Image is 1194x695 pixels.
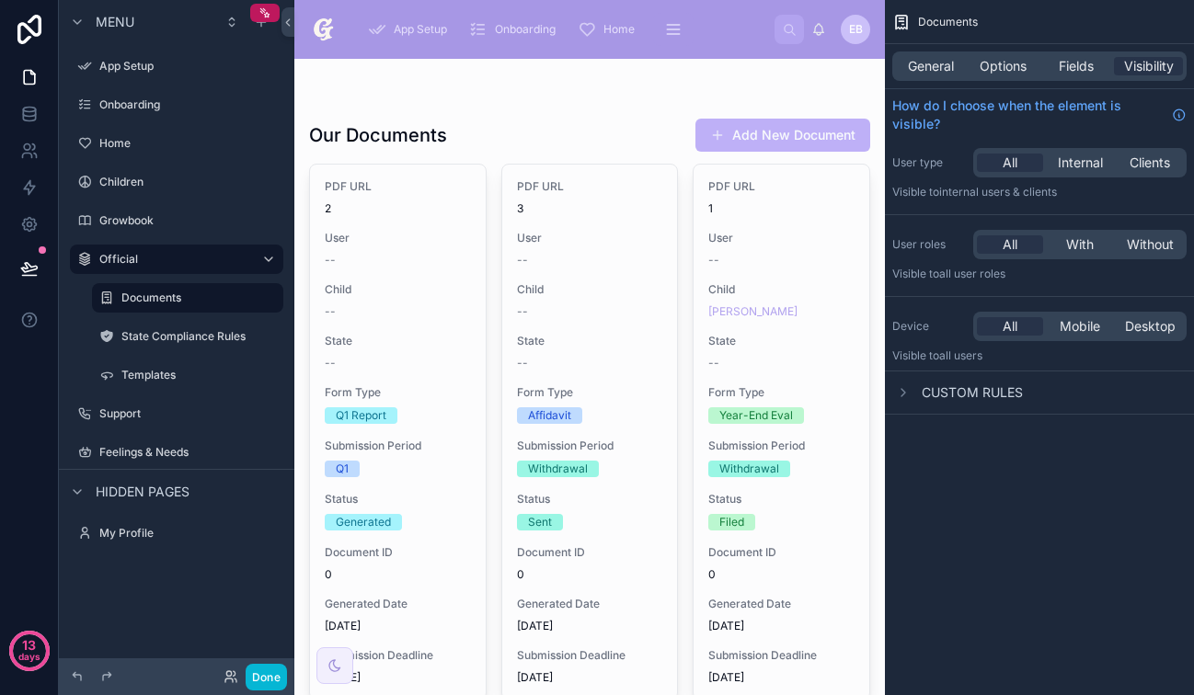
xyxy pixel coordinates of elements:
span: Generated Date [517,597,663,611]
label: Templates [121,368,280,382]
span: [DATE] [708,619,855,633]
span: -- [517,304,528,319]
span: -- [517,253,528,268]
a: Documents [92,283,283,313]
span: Fields [1059,57,1094,75]
div: Filed [719,514,744,530]
span: Documents [918,15,978,29]
div: Sent [528,514,552,530]
img: App logo [309,15,339,44]
span: Form Type [708,385,855,400]
div: Affidavit [528,407,571,424]
span: State [708,334,855,348]
span: Generated Date [708,597,855,611]
span: Options [980,57,1027,75]
span: With [1066,235,1094,254]
span: -- [325,304,336,319]
a: Support [70,399,283,428]
label: Device [892,319,966,334]
span: -- [708,253,719,268]
span: Submission Period [325,439,471,453]
div: Withdrawal [528,461,588,477]
a: App Setup [70,51,283,81]
span: Internal users & clients [939,185,1057,199]
div: Q1 Report [336,407,386,424]
span: Document ID [325,545,471,560]
span: Submission Period [517,439,663,453]
label: User type [892,155,966,170]
label: Onboarding [99,97,280,112]
span: [DATE] [517,670,663,685]
span: Child [517,282,663,297]
a: [PERSON_NAME] [708,304,798,319]
label: Children [99,175,280,189]
label: Home [99,136,280,151]
span: eB [849,22,863,37]
span: Submission Deadline [325,648,471,663]
span: Menu [96,13,134,31]
label: Support [99,406,280,421]
span: -- [325,356,336,370]
span: Child [325,282,471,297]
span: -- [517,356,528,370]
span: All [1003,235,1017,254]
div: Withdrawal [719,461,779,477]
span: 0 [708,567,855,582]
span: User [325,231,471,245]
span: Generated Date [325,597,471,611]
p: Visible to [892,185,1187,199]
span: [DATE] [325,670,471,685]
a: App Setup [362,13,460,46]
span: Internal [1058,154,1103,172]
span: -- [325,253,336,268]
span: [DATE] [325,619,471,633]
p: Visible to [892,348,1187,363]
label: Official [99,252,247,267]
a: My Profile [70,518,283,548]
button: Add New Document [695,119,870,152]
label: Feelings & Needs [99,445,280,460]
span: Submission Deadline [708,648,855,663]
span: Document ID [517,545,663,560]
span: All [1003,154,1017,172]
span: 0 [325,567,471,582]
a: Templates [92,360,283,390]
p: days [18,644,40,669]
div: Q1 [336,461,349,477]
a: How do I choose when the element is visible? [892,97,1187,133]
span: Without [1127,235,1174,254]
span: PDF URL [325,179,471,194]
span: Home [603,22,635,37]
a: Home [572,13,648,46]
h1: Our Documents [309,122,447,148]
span: How do I choose when the element is visible? [892,97,1165,133]
a: Onboarding [464,13,568,46]
button: Done [246,664,287,690]
a: Children [70,167,283,197]
span: State [325,334,471,348]
span: Mobile [1060,317,1100,336]
div: Year-End Eval [719,407,793,424]
span: [DATE] [708,670,855,685]
span: App Setup [394,22,447,37]
label: My Profile [99,526,280,541]
span: Status [708,492,855,507]
span: General [908,57,954,75]
span: Form Type [325,385,471,400]
span: User [708,231,855,245]
span: Clients [1130,154,1170,172]
span: All user roles [939,267,1005,280]
p: 13 [22,636,36,655]
span: 1 [708,201,855,216]
span: Status [325,492,471,507]
span: PDF URL [708,179,855,194]
span: all users [939,348,982,362]
span: Hidden pages [96,483,189,501]
a: Home [70,129,283,158]
a: Growbook [70,206,283,235]
a: State Compliance Rules [92,322,283,351]
a: Official [70,245,283,274]
span: Desktop [1125,317,1176,336]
